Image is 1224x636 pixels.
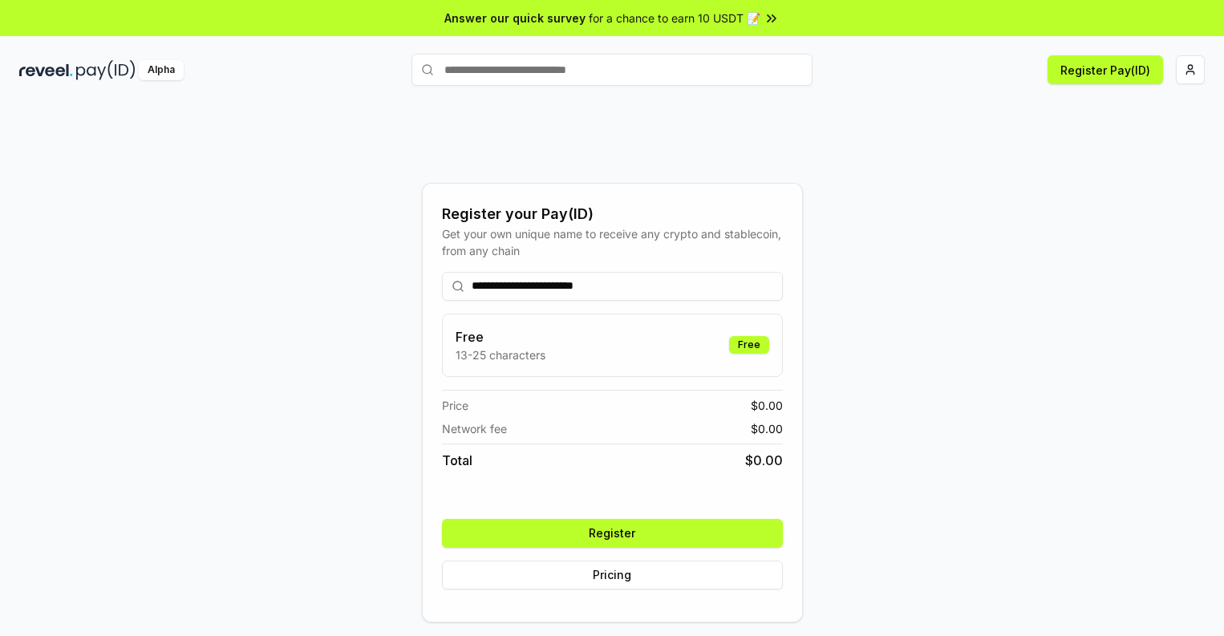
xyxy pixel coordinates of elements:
[745,451,783,470] span: $ 0.00
[589,10,760,26] span: for a chance to earn 10 USDT 📝
[442,225,783,259] div: Get your own unique name to receive any crypto and stablecoin, from any chain
[456,327,545,346] h3: Free
[729,336,769,354] div: Free
[442,203,783,225] div: Register your Pay(ID)
[456,346,545,363] p: 13-25 characters
[442,561,783,589] button: Pricing
[442,397,468,414] span: Price
[444,10,586,26] span: Answer our quick survey
[76,60,136,80] img: pay_id
[19,60,73,80] img: reveel_dark
[751,420,783,437] span: $ 0.00
[1048,55,1163,84] button: Register Pay(ID)
[442,420,507,437] span: Network fee
[751,397,783,414] span: $ 0.00
[139,60,184,80] div: Alpha
[442,519,783,548] button: Register
[442,451,472,470] span: Total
